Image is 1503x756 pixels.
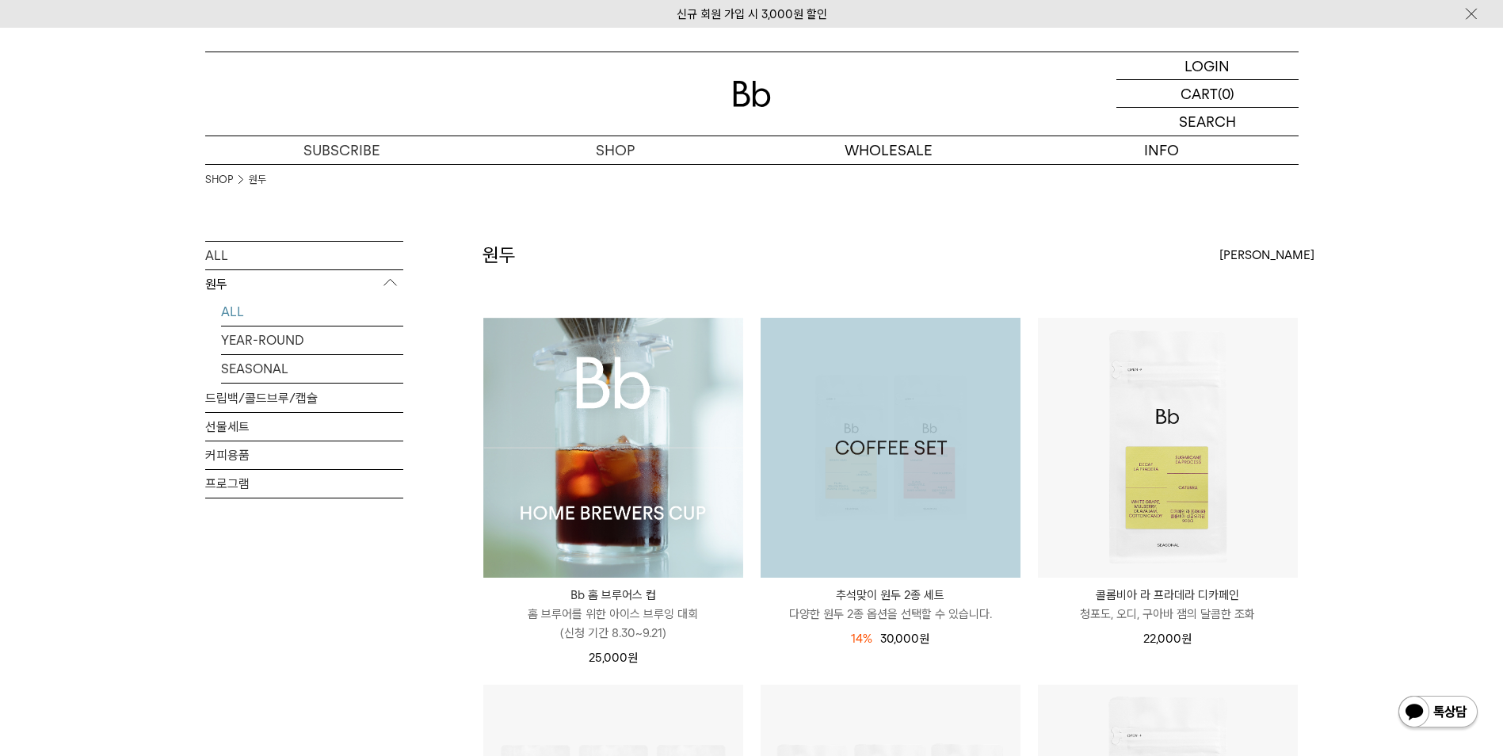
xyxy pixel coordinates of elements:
[205,136,479,164] a: SUBSCRIBE
[1038,586,1298,624] a: 콜롬비아 라 프라데라 디카페인 청포도, 오디, 구아바 잼의 달콤한 조화
[1038,586,1298,605] p: 콜롬비아 라 프라데라 디카페인
[1038,605,1298,624] p: 청포도, 오디, 구아바 잼의 달콤한 조화
[1038,318,1298,578] img: 콜롬비아 라 프라데라 디카페인
[1025,136,1299,164] p: INFO
[221,326,403,354] a: YEAR-ROUND
[483,586,743,605] p: Bb 홈 브루어스 컵
[221,298,403,326] a: ALL
[761,318,1020,578] img: 1000001199_add2_013.jpg
[249,172,266,188] a: 원두
[919,632,929,646] span: 원
[483,605,743,643] p: 홈 브루어를 위한 아이스 브루잉 대회 (신청 기간 8.30~9.21)
[761,318,1020,578] a: 추석맞이 원두 2종 세트
[761,586,1020,605] p: 추석맞이 원두 2종 세트
[761,605,1020,624] p: 다양한 원두 2종 옵션을 선택할 수 있습니다.
[628,651,638,665] span: 원
[589,651,638,665] span: 25,000
[1116,80,1299,108] a: CART (0)
[1184,52,1230,79] p: LOGIN
[205,384,403,412] a: 드립백/콜드브루/캡슐
[483,318,743,578] img: 1000001223_add2_021.jpg
[733,81,771,107] img: 로고
[1181,80,1218,107] p: CART
[1116,52,1299,80] a: LOGIN
[483,318,743,578] a: Bb 홈 브루어스 컵
[479,136,752,164] a: SHOP
[205,242,403,269] a: ALL
[205,413,403,441] a: 선물세트
[205,470,403,498] a: 프로그램
[205,172,233,188] a: SHOP
[761,586,1020,624] a: 추석맞이 원두 2종 세트 다양한 원두 2종 옵션을 선택할 수 있습니다.
[1143,632,1192,646] span: 22,000
[851,629,872,648] div: 14%
[880,632,929,646] span: 30,000
[205,270,403,299] p: 원두
[221,355,403,383] a: SEASONAL
[1218,80,1234,107] p: (0)
[483,586,743,643] a: Bb 홈 브루어스 컵 홈 브루어를 위한 아이스 브루잉 대회(신청 기간 8.30~9.21)
[205,441,403,469] a: 커피용품
[677,7,827,21] a: 신규 회원 가입 시 3,000원 할인
[1397,694,1479,732] img: 카카오톡 채널 1:1 채팅 버튼
[752,136,1025,164] p: WHOLESALE
[1181,632,1192,646] span: 원
[483,242,516,269] h2: 원두
[1179,108,1236,136] p: SEARCH
[1219,246,1314,265] span: [PERSON_NAME]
